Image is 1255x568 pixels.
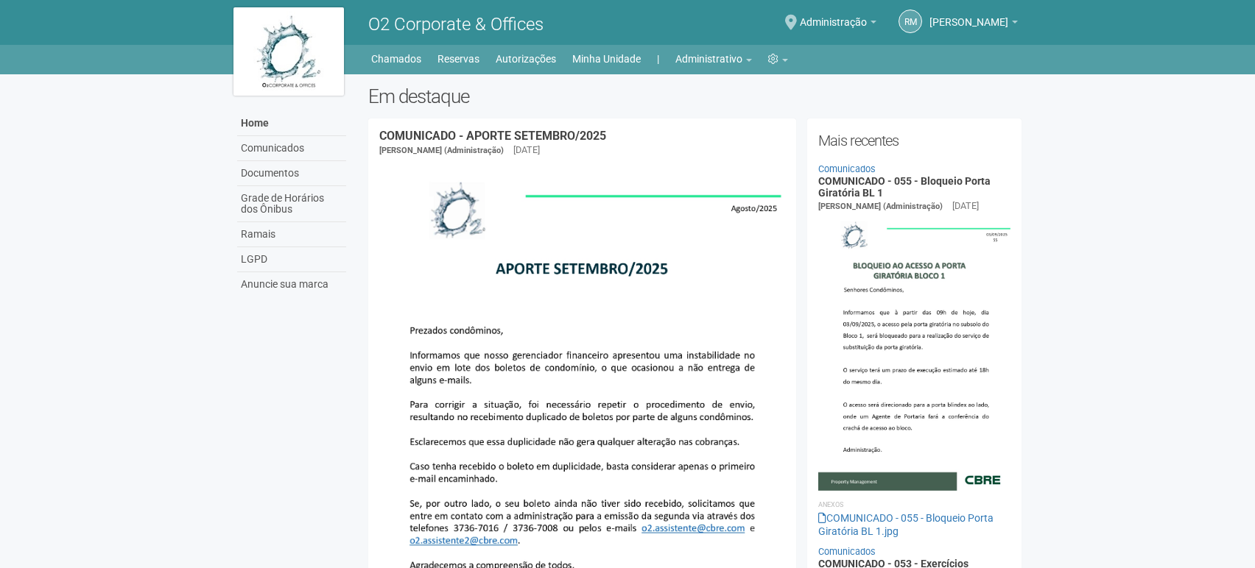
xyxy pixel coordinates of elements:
span: O2 Corporate & Offices [368,14,544,35]
a: Anuncie sua marca [237,272,346,297]
a: Comunicados [818,546,876,557]
li: Anexos [818,498,1010,511]
a: Administrativo [675,49,752,69]
a: Documentos [237,161,346,186]
a: Ramais [237,222,346,247]
a: Minha Unidade [572,49,641,69]
a: | [657,49,659,69]
span: Rogério Machado [929,2,1008,28]
a: Administração [800,18,876,30]
span: [PERSON_NAME] (Administração) [379,146,504,155]
a: Configurações [768,49,788,69]
a: Comunicados [237,136,346,161]
a: COMUNICADO - 055 - Bloqueio Porta Giratória BL 1 [818,175,991,198]
a: COMUNICADO - 055 - Bloqueio Porta Giratória BL 1.jpg [818,512,994,537]
div: [DATE] [513,143,540,157]
a: LGPD [237,247,346,272]
a: Home [237,111,346,136]
a: [PERSON_NAME] [929,18,1018,30]
img: COMUNICADO%20-%20055%20-%20Bloqueio%20Porta%20Girat%C3%B3ria%20BL%201.jpg [818,213,1010,490]
span: [PERSON_NAME] (Administração) [818,202,943,211]
span: Administração [800,2,867,28]
a: Grade de Horários dos Ônibus [237,186,346,222]
img: logo.jpg [233,7,344,96]
a: Autorizações [496,49,556,69]
a: RM [899,10,922,33]
a: COMUNICADO - APORTE SETEMBRO/2025 [379,129,606,143]
a: Comunicados [818,163,876,174]
a: Chamados [371,49,421,69]
a: Reservas [437,49,479,69]
h2: Mais recentes [818,129,1010,152]
div: [DATE] [952,199,979,213]
h2: Em destaque [368,85,1022,107]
